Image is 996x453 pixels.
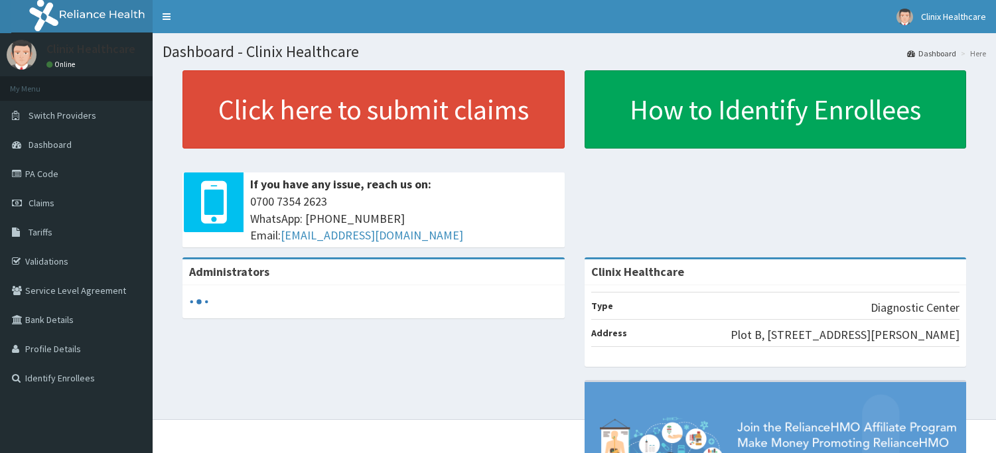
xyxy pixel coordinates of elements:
b: Administrators [189,264,269,279]
img: User Image [896,9,913,25]
svg: audio-loading [189,292,209,312]
span: Claims [29,197,54,209]
b: Type [591,300,613,312]
span: Tariffs [29,226,52,238]
li: Here [958,48,986,59]
b: If you have any issue, reach us on: [250,176,431,192]
strong: Clinix Healthcare [591,264,684,279]
p: Clinix Healthcare [46,43,135,55]
h1: Dashboard - Clinix Healthcare [163,43,986,60]
span: Dashboard [29,139,72,151]
p: Plot B, [STREET_ADDRESS][PERSON_NAME] [731,326,960,344]
img: User Image [7,40,36,70]
p: Diagnostic Center [871,299,960,316]
span: Switch Providers [29,109,96,121]
span: Clinix Healthcare [921,11,986,23]
a: Dashboard [907,48,956,59]
b: Address [591,327,627,339]
a: Click here to submit claims [182,70,565,149]
a: How to Identify Enrollees [585,70,967,149]
span: 0700 7354 2623 WhatsApp: [PHONE_NUMBER] Email: [250,193,558,244]
a: Online [46,60,78,69]
a: [EMAIL_ADDRESS][DOMAIN_NAME] [281,227,463,243]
